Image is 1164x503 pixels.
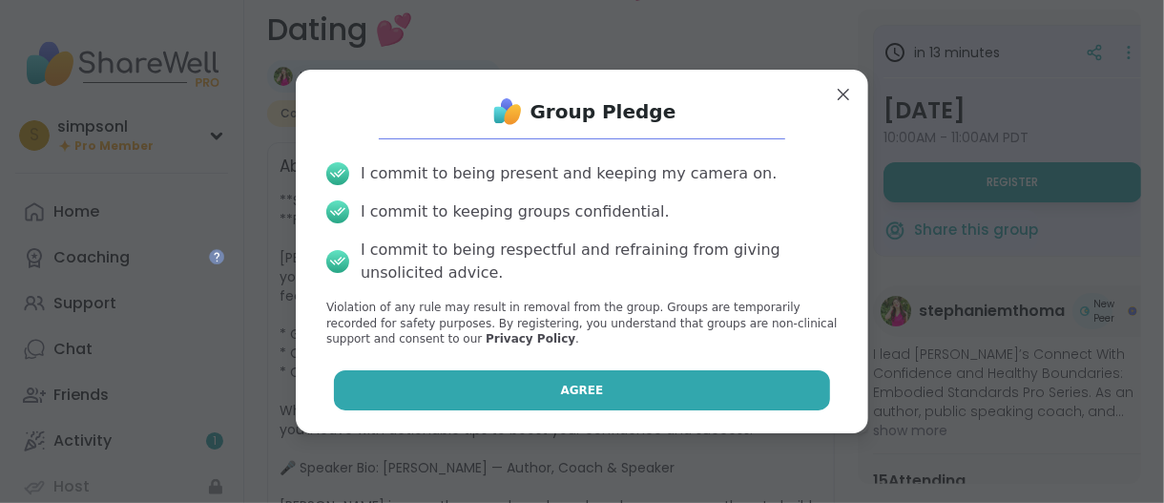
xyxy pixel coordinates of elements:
[209,249,224,264] iframe: Spotlight
[488,93,527,131] img: ShareWell Logo
[334,370,831,410] button: Agree
[361,200,670,223] div: I commit to keeping groups confidential.
[361,162,777,185] div: I commit to being present and keeping my camera on.
[326,300,838,347] p: Violation of any rule may result in removal from the group. Groups are temporarily recorded for s...
[486,332,575,346] a: Privacy Policy
[561,382,604,399] span: Agree
[361,239,838,284] div: I commit to being respectful and refraining from giving unsolicited advice.
[530,98,676,125] h1: Group Pledge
